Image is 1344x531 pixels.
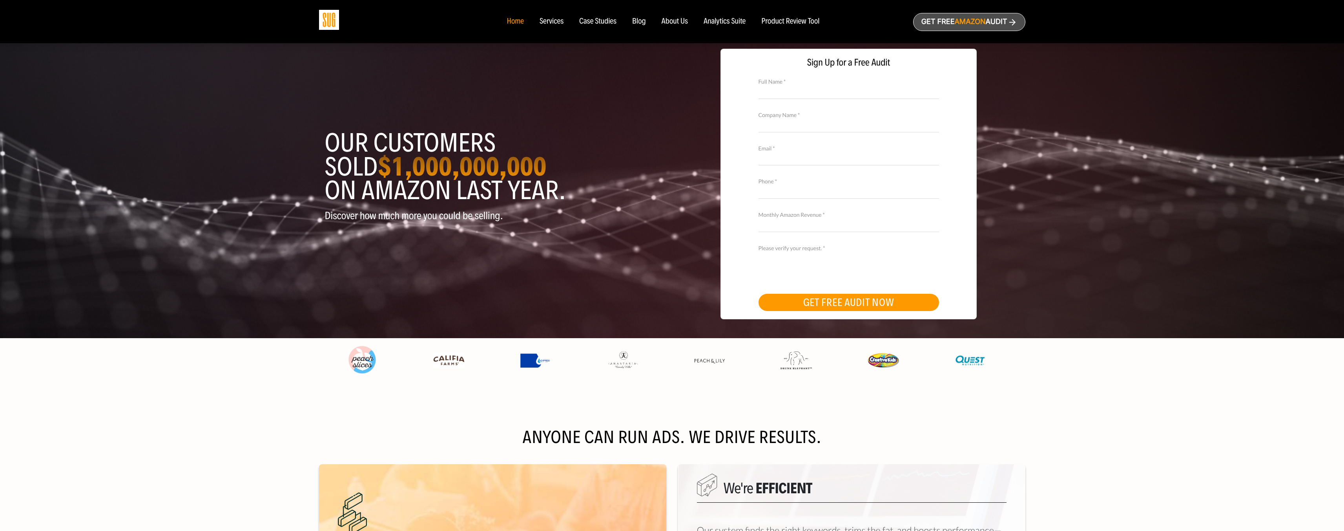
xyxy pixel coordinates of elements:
[697,480,1007,503] h5: We're
[954,352,986,369] img: Quest Nutriton
[319,10,339,30] img: Sug
[761,17,819,26] a: Product Review Tool
[759,152,939,165] input: Email *
[759,244,939,253] label: Please verify your request. *
[433,352,465,369] img: Califia Farms
[759,144,939,153] label: Email *
[759,218,939,232] input: Monthly Amazon Revenue *
[913,13,1025,31] a: Get freeAmazonAudit
[694,358,725,364] img: Peach & Lily
[632,17,646,26] a: Blog
[346,344,378,376] img: Peach Slices
[755,479,812,497] span: Efficient
[759,294,939,311] button: GET FREE AUDIT NOW
[319,430,1025,445] h2: Anyone can run ads. We drive results.
[729,57,968,68] span: Sign Up for a Free Audit
[759,211,939,219] label: Monthly Amazon Revenue *
[759,177,939,186] label: Phone *
[377,150,546,183] strong: $1,000,000,000
[759,251,878,282] iframe: reCAPTCHA
[759,77,939,86] label: Full Name *
[759,118,939,132] input: Company Name *
[954,18,985,26] span: Amazon
[759,85,939,99] input: Full Name *
[781,352,812,370] img: Drunk Elephant
[579,17,616,26] a: Case Studies
[759,185,939,199] input: Contact Number *
[704,17,746,26] a: Analytics Suite
[697,474,717,496] img: We are Smart
[607,351,638,370] img: Anastasia Beverly Hills
[759,111,939,119] label: Company Name *
[540,17,563,26] a: Services
[868,353,899,368] img: Creative Kids
[507,17,523,26] a: Home
[662,17,688,26] a: About Us
[520,353,552,368] img: Express Water
[325,210,666,222] p: Discover how much more you could be selling.
[325,131,666,202] h1: Our customers sold on Amazon last year.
